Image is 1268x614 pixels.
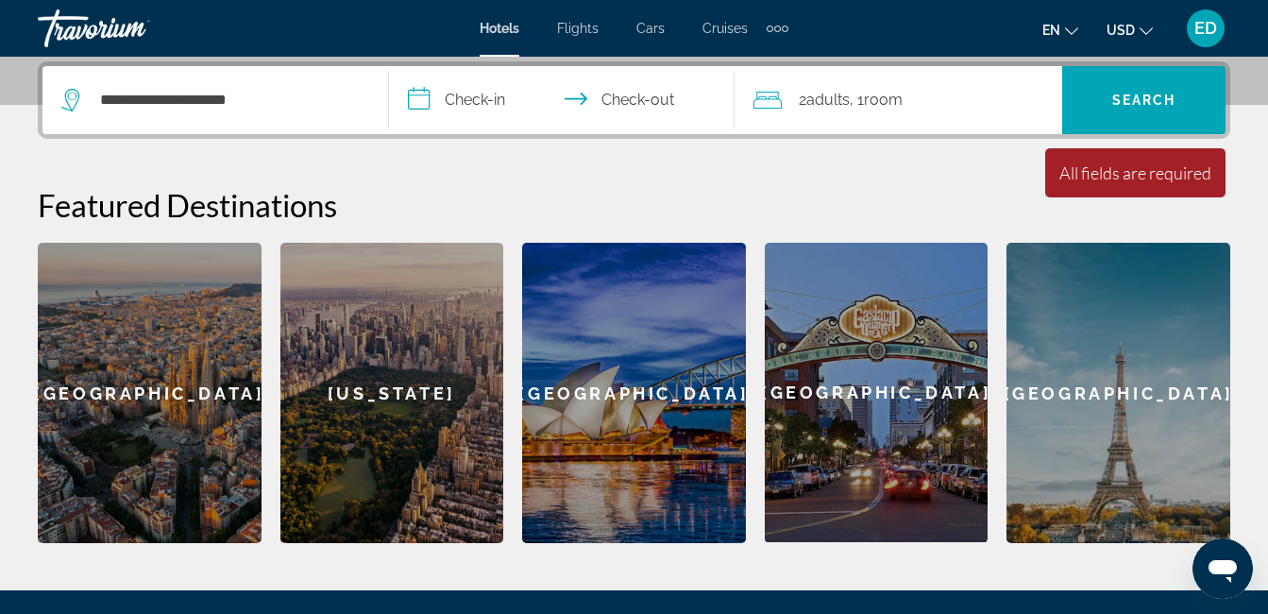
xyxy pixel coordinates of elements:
[557,21,599,36] a: Flights
[864,91,903,109] span: Room
[767,13,788,43] button: Extra navigation items
[522,243,746,543] div: [GEOGRAPHIC_DATA]
[42,66,1226,134] div: Search widget
[389,66,735,134] button: Select check in and out date
[1107,16,1153,43] button: Change currency
[1192,538,1253,599] iframe: Bouton de lancement de la fenêtre de messagerie
[522,243,746,543] a: Sydney[GEOGRAPHIC_DATA]
[1062,66,1226,134] button: Search
[1006,243,1230,543] a: Paris[GEOGRAPHIC_DATA]
[1107,23,1135,38] span: USD
[480,21,519,36] a: Hotels
[806,91,850,109] span: Adults
[1059,162,1211,183] div: All fields are required
[38,4,227,53] a: Travorium
[799,87,850,113] span: 2
[280,243,504,543] a: New York[US_STATE]
[702,21,748,36] a: Cruises
[1042,16,1078,43] button: Change language
[636,21,665,36] a: Cars
[38,243,262,543] a: Barcelona[GEOGRAPHIC_DATA]
[280,243,504,543] div: [US_STATE]
[1181,9,1230,48] button: User Menu
[735,66,1062,134] button: Travelers: 2 adults, 0 children
[38,243,262,543] div: [GEOGRAPHIC_DATA]
[1112,93,1176,108] span: Search
[98,86,360,114] input: Search hotel destination
[850,87,903,113] span: , 1
[765,243,989,542] div: [GEOGRAPHIC_DATA]
[38,186,1230,224] h2: Featured Destinations
[1006,243,1230,543] div: [GEOGRAPHIC_DATA]
[1042,23,1060,38] span: en
[765,243,989,543] a: San Diego[GEOGRAPHIC_DATA]
[1194,19,1217,38] span: ED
